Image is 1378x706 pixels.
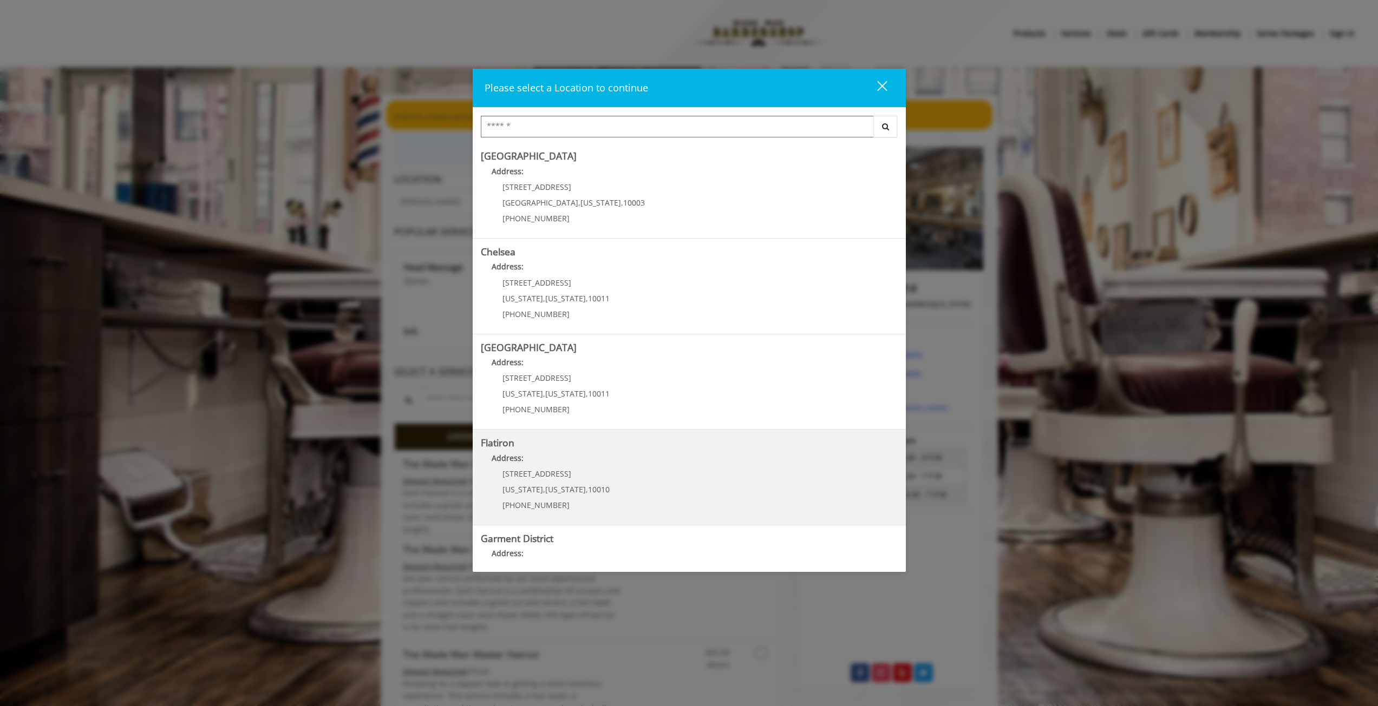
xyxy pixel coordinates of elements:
[502,213,570,223] span: [PHONE_NUMBER]
[502,404,570,414] span: [PHONE_NUMBER]
[543,293,545,303] span: ,
[588,484,610,494] span: 10010
[545,293,586,303] span: [US_STATE]
[857,77,894,99] button: close dialog
[492,453,524,463] b: Address:
[481,245,515,258] b: Chelsea
[879,123,892,130] i: Search button
[543,484,545,494] span: ,
[502,469,571,479] span: [STREET_ADDRESS]
[502,293,543,303] span: [US_STATE]
[481,116,898,143] div: Center Select
[543,388,545,399] span: ,
[545,484,586,494] span: [US_STATE]
[481,149,577,162] b: [GEOGRAPHIC_DATA]
[481,341,577,354] b: [GEOGRAPHIC_DATA]
[586,484,588,494] span: ,
[586,293,588,303] span: ,
[580,197,621,208] span: [US_STATE]
[502,388,543,399] span: [US_STATE]
[621,197,623,208] span: ,
[502,309,570,319] span: [PHONE_NUMBER]
[502,484,543,494] span: [US_STATE]
[481,436,514,449] b: Flatiron
[492,166,524,176] b: Address:
[502,278,571,288] span: [STREET_ADDRESS]
[588,388,610,399] span: 10011
[485,81,648,94] span: Please select a Location to continue
[492,357,524,367] b: Address:
[502,182,571,192] span: [STREET_ADDRESS]
[623,197,645,208] span: 10003
[492,548,524,558] b: Address:
[588,293,610,303] span: 10011
[865,80,886,96] div: close dialog
[502,197,578,208] span: [GEOGRAPHIC_DATA]
[502,373,571,383] span: [STREET_ADDRESS]
[492,261,524,272] b: Address:
[586,388,588,399] span: ,
[578,197,580,208] span: ,
[481,116,874,137] input: Search Center
[481,532,553,545] b: Garment District
[545,388,586,399] span: [US_STATE]
[502,500,570,510] span: [PHONE_NUMBER]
